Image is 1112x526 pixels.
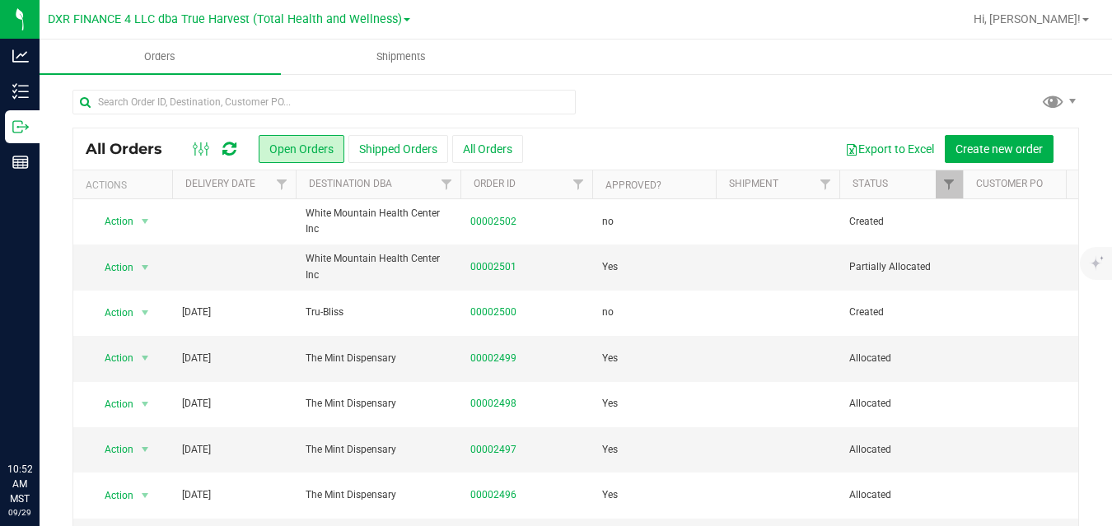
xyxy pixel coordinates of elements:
[955,142,1043,156] span: Create new order
[602,442,618,458] span: Yes
[182,396,211,412] span: [DATE]
[834,135,945,163] button: Export to Excel
[354,49,448,64] span: Shipments
[348,135,448,163] button: Shipped Orders
[729,178,778,189] a: Shipment
[470,442,516,458] a: 00002497
[602,305,614,320] span: no
[849,259,953,275] span: Partially Allocated
[309,178,392,189] a: Destination DBA
[474,178,516,189] a: Order ID
[945,135,1054,163] button: Create new order
[306,487,451,503] span: The Mint Dispensary
[135,347,156,370] span: select
[306,351,451,366] span: The Mint Dispensary
[849,214,953,230] span: Created
[90,256,134,279] span: Action
[135,438,156,461] span: select
[849,442,953,458] span: Allocated
[470,487,516,503] a: 00002496
[433,170,460,198] a: Filter
[281,40,522,74] a: Shipments
[72,90,576,114] input: Search Order ID, Destination, Customer PO...
[40,40,281,74] a: Orders
[849,305,953,320] span: Created
[90,484,134,507] span: Action
[470,305,516,320] a: 00002500
[602,487,618,503] span: Yes
[306,305,451,320] span: Tru-Bliss
[182,351,211,366] span: [DATE]
[122,49,198,64] span: Orders
[849,487,953,503] span: Allocated
[853,178,888,189] a: Status
[812,170,839,198] a: Filter
[135,301,156,324] span: select
[182,442,211,458] span: [DATE]
[48,12,402,26] span: DXR FINANCE 4 LLC dba True Harvest (Total Health and Wellness)
[135,256,156,279] span: select
[306,396,451,412] span: The Mint Dispensary
[90,393,134,416] span: Action
[602,351,618,366] span: Yes
[974,12,1081,26] span: Hi, [PERSON_NAME]!
[1059,170,1086,198] a: Filter
[12,83,29,100] inline-svg: Inventory
[306,442,451,458] span: The Mint Dispensary
[7,462,32,506] p: 10:52 AM MST
[470,396,516,412] a: 00002498
[135,210,156,233] span: select
[182,487,211,503] span: [DATE]
[306,206,451,237] span: White Mountain Health Center Inc
[976,178,1043,189] a: Customer PO
[602,214,614,230] span: no
[605,179,661,191] a: Approved?
[259,135,344,163] button: Open Orders
[602,259,618,275] span: Yes
[90,438,134,461] span: Action
[90,347,134,370] span: Action
[470,214,516,230] a: 00002502
[12,154,29,170] inline-svg: Reports
[12,119,29,135] inline-svg: Outbound
[452,135,523,163] button: All Orders
[470,351,516,366] a: 00002499
[16,394,66,444] iframe: Resource center
[936,170,963,198] a: Filter
[269,170,296,198] a: Filter
[602,396,618,412] span: Yes
[565,170,592,198] a: Filter
[86,140,179,158] span: All Orders
[86,179,166,191] div: Actions
[849,351,953,366] span: Allocated
[135,393,156,416] span: select
[90,301,134,324] span: Action
[90,210,134,233] span: Action
[849,396,953,412] span: Allocated
[12,48,29,64] inline-svg: Analytics
[182,305,211,320] span: [DATE]
[185,178,255,189] a: Delivery Date
[306,251,451,282] span: White Mountain Health Center Inc
[470,259,516,275] a: 00002501
[49,392,68,412] iframe: Resource center unread badge
[7,506,32,519] p: 09/29
[135,484,156,507] span: select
